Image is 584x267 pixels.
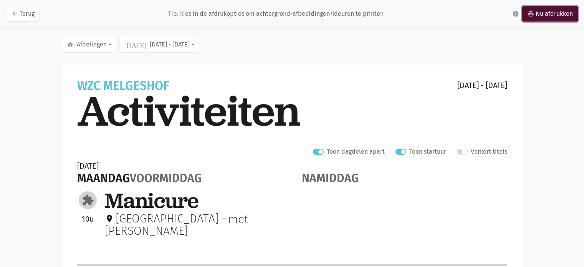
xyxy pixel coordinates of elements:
div: Activiteiten [77,91,507,131]
span: namiddag [302,171,359,185]
i: home [67,41,74,48]
div: [DATE] [77,161,202,171]
span: voormiddag [130,171,202,185]
button: [DATE] - [DATE] [119,37,199,52]
i: place [105,214,114,223]
button: Afdelingen [62,37,116,52]
a: printNu afdrukken [522,6,578,22]
div: maandag [77,171,202,185]
i: info [512,10,519,17]
div: [GEOGRAPHIC_DATA] – [105,213,228,224]
i: [DATE] [124,41,147,48]
div: WZC melgeshof [77,80,169,92]
span: 10u [82,214,94,224]
div: Manicure [105,190,283,211]
div: met [PERSON_NAME] [105,213,283,237]
a: arrow_backTerug [6,6,40,22]
label: Verkort titels [471,147,507,157]
div: Tip: kies in de afdrukopties om achtergrond-afbeeldingen/kleuren te printen [168,10,384,18]
label: Toon startuur [409,147,446,157]
i: extension [81,194,94,206]
i: arrow_back [11,10,18,17]
div: [DATE] - [DATE] [457,80,507,91]
i: print [527,10,534,17]
label: Toon dagdelen apart [327,147,385,157]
